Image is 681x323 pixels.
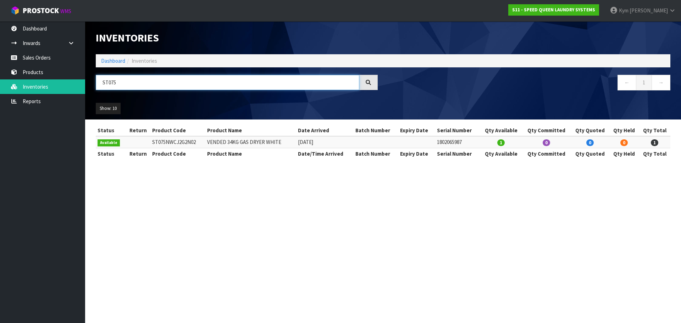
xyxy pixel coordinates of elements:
span: 0 [543,139,550,146]
th: Batch Number [354,125,398,136]
th: Qty Available [480,148,522,160]
h1: Inventories [96,32,378,44]
th: Status [96,125,126,136]
th: Qty Available [480,125,522,136]
th: Serial Number [435,148,480,160]
td: VENDED 34KG GAS DRYER WHITE [205,136,296,148]
span: [PERSON_NAME] [630,7,668,14]
th: Product Name [205,148,296,160]
th: Expiry Date [398,148,435,160]
button: Show: 10 [96,103,121,114]
th: Qty Committed [522,125,571,136]
a: ← [618,75,636,90]
th: Product Name [205,125,296,136]
th: Batch Number [354,148,398,160]
th: Qty Quoted [571,125,609,136]
a: → [652,75,670,90]
td: ST075NWCJ2G2N02 [150,136,206,148]
th: Qty Held [609,125,639,136]
th: Qty Committed [522,148,571,160]
strong: S11 - SPEED QUEEN LAUNDRY SYSTEMS [512,7,595,13]
input: Search inventories [96,75,359,90]
span: 1 [497,139,505,146]
td: 1802065987 [435,136,480,148]
span: 0 [586,139,594,146]
th: Serial Number [435,125,480,136]
th: Qty Total [639,125,670,136]
th: Qty Held [609,148,639,160]
th: Date/Time Arrived [296,148,353,160]
th: Qty Total [639,148,670,160]
span: ProStock [23,6,59,15]
th: Return [126,125,150,136]
th: Product Code [150,148,206,160]
small: WMS [60,8,71,15]
span: 0 [620,139,628,146]
td: [DATE] [296,136,353,148]
a: Dashboard [101,57,125,64]
th: Expiry Date [398,125,435,136]
a: 1 [636,75,652,90]
span: Inventories [132,57,157,64]
nav: Page navigation [388,75,670,92]
img: cube-alt.png [11,6,20,15]
th: Date Arrived [296,125,353,136]
th: Return [126,148,150,160]
span: 1 [651,139,658,146]
th: Product Code [150,125,206,136]
span: Kym [619,7,629,14]
th: Qty Quoted [571,148,609,160]
span: Available [98,139,120,146]
th: Status [96,148,126,160]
